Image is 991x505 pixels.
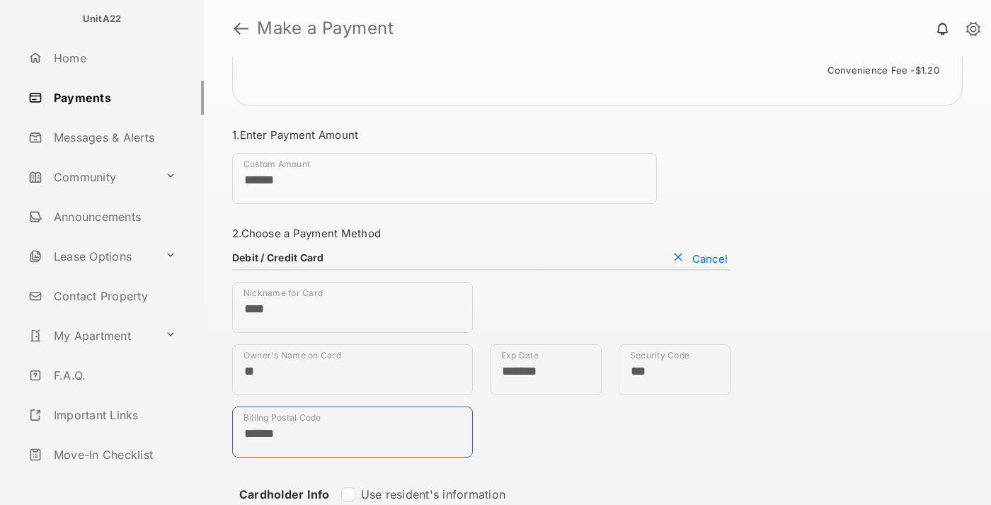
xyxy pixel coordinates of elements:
[23,279,204,313] a: Contact Property
[361,487,505,501] label: Use resident's information
[23,41,204,75] a: Home
[23,81,204,115] a: Payments
[232,227,731,240] h3: 2. Choose a Payment Method
[83,12,122,26] p: UnitA22
[232,251,324,263] h4: Debit / Credit Card
[23,200,204,234] a: Announcements
[23,239,159,273] a: Lease Options
[670,251,731,266] button: Cancel
[23,358,204,392] a: F.A.Q.
[23,319,159,353] a: My Apartment
[23,160,159,194] a: Community
[490,282,731,344] iframe: Credit card field
[23,398,182,432] a: Important Links
[827,65,939,76] span: Convenience fee - $1.20
[257,20,394,37] strong: Make a Payment
[232,128,731,142] h3: 1. Enter Payment Amount
[23,438,204,472] a: Move-In Checklist
[23,120,204,154] a: Messages & Alerts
